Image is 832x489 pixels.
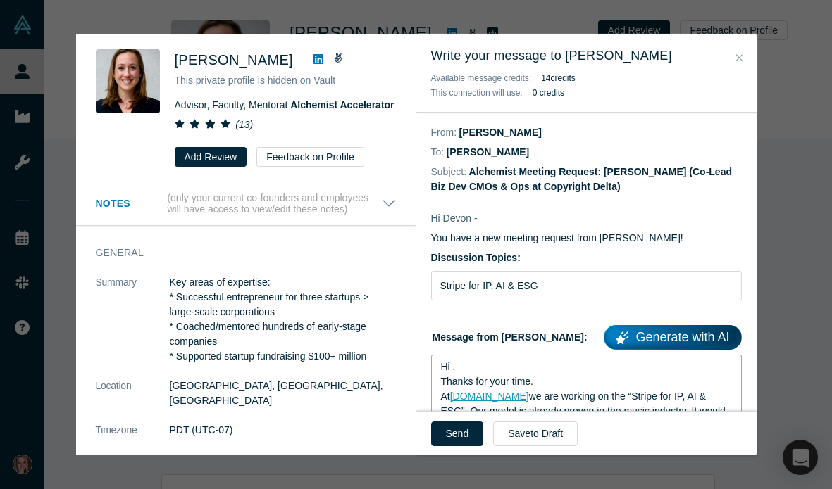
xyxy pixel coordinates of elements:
[170,423,396,438] dd: PDT (UTC-07)
[96,192,396,216] button: Notes (only your current co-founders and employees will have access to view/edit these notes)
[167,192,381,216] p: (only your current co-founders and employees will have access to view/edit these notes)
[533,88,564,98] b: 0 credits
[441,390,450,402] span: At
[175,99,395,110] span: Advisor, Faculty, Mentor at
[447,146,529,158] dd: [PERSON_NAME]
[431,355,742,468] div: rdw-wrapper
[170,275,396,364] p: Key areas of expertise: * Successful entrepreneur for three startups > large-scale corporations *...
[431,125,457,140] dt: From:
[431,88,523,98] span: This connection will use:
[170,379,396,408] dd: [GEOGRAPHIC_DATA], [GEOGRAPHIC_DATA], [GEOGRAPHIC_DATA]
[431,73,532,83] span: Available message credits:
[96,246,376,260] h3: General
[175,147,247,167] button: Add Review
[96,49,160,113] img: Devon Crews's Profile Image
[96,379,170,423] dt: Location
[96,196,165,211] h3: Notes
[431,320,742,350] label: Message from [PERSON_NAME]:
[441,390,731,431] span: we are working on the “Stripe for IP, AI & ESG”. Our model is already proven in the music industr...
[431,250,742,265] label: Discussion Topics:
[175,52,293,68] span: [PERSON_NAME]
[235,119,253,130] i: ( 13 )
[431,421,484,446] button: Send
[431,145,445,160] dt: To:
[450,390,529,402] a: [DOMAIN_NAME]
[441,376,534,387] span: Thanks for your time.
[441,361,456,372] span: Hi ,
[441,360,733,463] div: rdw-editor
[96,275,170,379] dt: Summary
[175,73,396,88] p: This private profile is hidden on Vault
[96,423,170,452] dt: Timezone
[256,147,364,167] button: Feedback on Profile
[493,421,578,446] button: Saveto Draft
[431,211,742,226] p: Hi Devon -
[459,127,542,138] dd: [PERSON_NAME]
[604,325,741,350] a: Generate with AI
[290,99,394,110] a: Alchemist Accelerator
[431,46,742,65] h3: Write your message to [PERSON_NAME]
[431,165,467,179] dt: Subject:
[431,166,732,192] dd: Alchemist Meeting Request: [PERSON_NAME] (Co-Lead Biz Dev CMOs & Ops at Copyright Delta)
[541,71,576,85] button: 14credits
[732,50,747,66] button: Close
[431,231,742,246] p: You have a new meeting request from [PERSON_NAME]!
